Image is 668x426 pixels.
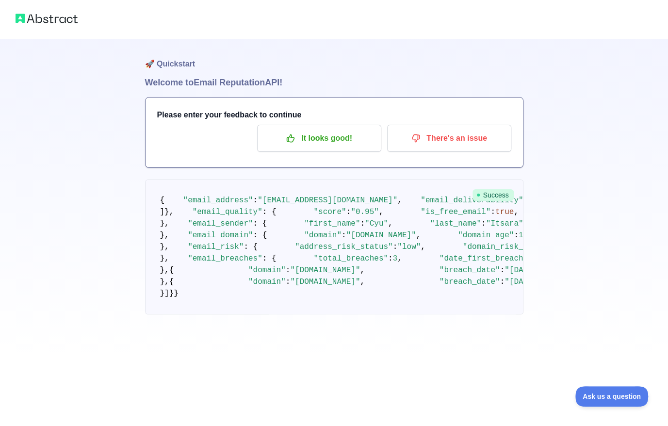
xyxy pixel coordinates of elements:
h1: 🚀 Quickstart [145,39,523,76]
span: "email_address" [183,196,253,205]
span: "Itsara" [486,219,523,228]
span: "email_domain" [188,231,253,240]
span: : [360,219,365,228]
span: "date_first_breached" [440,254,538,263]
span: "email_breaches" [188,254,262,263]
span: "is_free_email" [421,208,490,216]
p: It looks good! [264,130,374,147]
span: : { [262,208,277,216]
span: "[EMAIL_ADDRESS][DOMAIN_NAME]" [258,196,397,205]
span: "breach_date" [440,278,500,286]
span: "0.95" [351,208,379,216]
span: : [253,196,258,205]
button: It looks good! [257,125,381,152]
span: : [342,231,346,240]
span: : [388,254,393,263]
span: "domain" [248,278,286,286]
h3: Please enter your feedback to continue [157,109,511,121]
span: 3 [393,254,398,263]
span: : [393,243,398,251]
span: : { [262,254,277,263]
span: "[DATE]" [505,278,542,286]
span: "email_deliverability" [421,196,523,205]
span: , [379,208,384,216]
span: , [397,254,402,263]
span: : { [244,243,258,251]
span: "score" [313,208,346,216]
p: There's an issue [394,130,504,147]
span: Success [472,189,514,201]
h1: Welcome to Email Reputation API! [145,76,523,89]
span: "domain" [304,231,342,240]
span: : { [253,231,267,240]
span: : [490,208,495,216]
span: { [160,196,165,205]
span: "email_risk" [188,243,244,251]
span: : [286,266,291,275]
span: true [495,208,514,216]
span: , [397,196,402,205]
span: "total_breaches" [313,254,388,263]
span: , [416,231,421,240]
span: : [481,219,486,228]
span: , [388,219,393,228]
button: There's an issue [387,125,511,152]
span: "[DOMAIN_NAME]" [290,278,360,286]
span: "Cyu" [365,219,388,228]
span: "[DATE]" [505,266,542,275]
span: "email_quality" [193,208,262,216]
span: "first_name" [304,219,360,228]
span: 11005 [519,231,542,240]
span: "low" [397,243,421,251]
span: : [500,278,505,286]
span: : [500,266,505,275]
span: : [514,231,519,240]
span: : [346,208,351,216]
iframe: Toggle Customer Support [575,386,649,407]
span: "email_sender" [188,219,253,228]
img: Abstract logo [16,12,78,25]
span: "domain_risk_status" [463,243,556,251]
span: : { [253,219,267,228]
span: "[DOMAIN_NAME]" [290,266,360,275]
span: "domain_age" [458,231,514,240]
span: : [286,278,291,286]
span: , [514,208,519,216]
span: "address_risk_status" [295,243,393,251]
span: "last_name" [430,219,481,228]
span: , [360,278,365,286]
span: , [360,266,365,275]
span: "[DOMAIN_NAME]" [346,231,416,240]
span: "domain" [248,266,286,275]
span: , [421,243,425,251]
span: "breach_date" [440,266,500,275]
